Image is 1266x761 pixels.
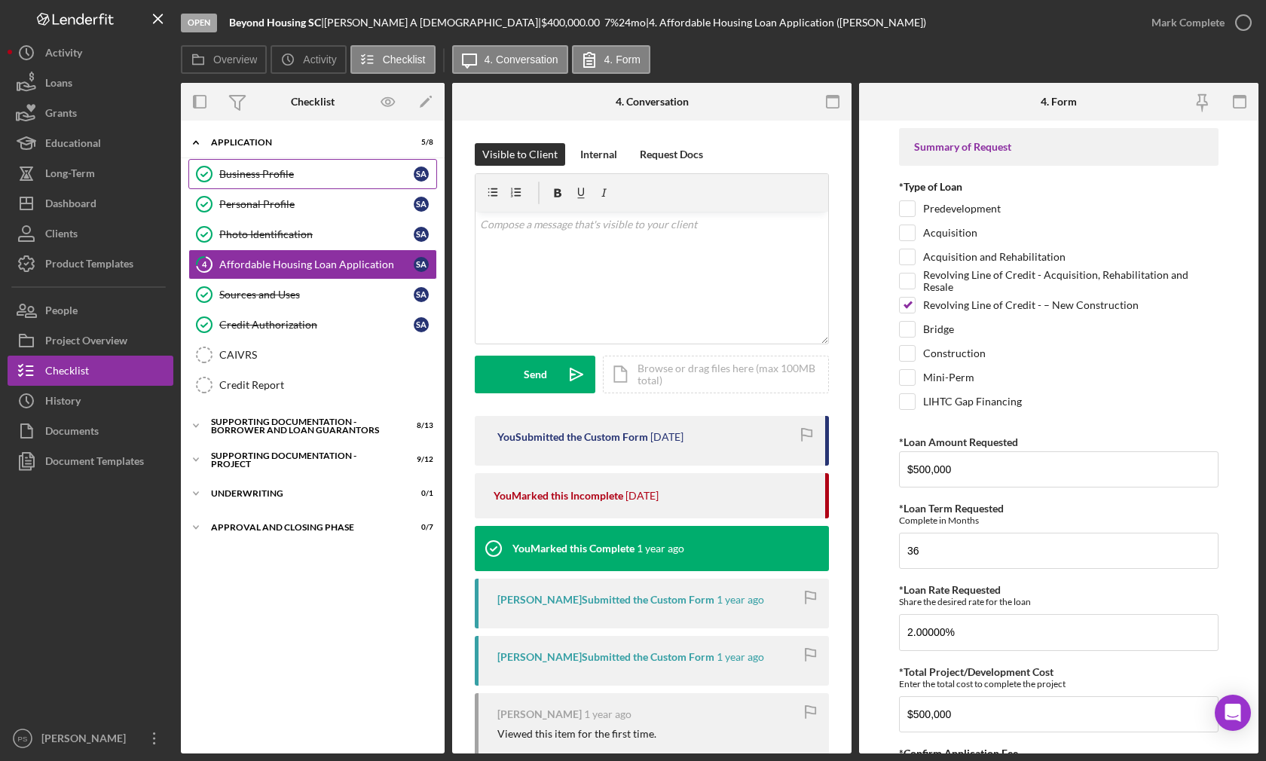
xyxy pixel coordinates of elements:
a: Business ProfileSA [188,159,437,189]
div: Complete in Months [899,515,1219,526]
button: Activity [8,38,173,68]
label: Revolving Line of Credit - – New Construction [923,298,1139,313]
div: | [229,17,324,29]
div: Project Overview [45,325,127,359]
button: Educational [8,128,173,158]
label: Acquisition and Rehabilitation [923,249,1066,264]
div: Share the desired rate for the loan [899,596,1219,607]
div: Sources and Uses [219,289,414,301]
button: Document Templates [8,446,173,476]
a: Clients [8,219,173,249]
div: Document Templates [45,446,144,480]
div: Visible to Client [482,143,558,166]
a: 4Affordable Housing Loan ApplicationSA [188,249,437,280]
div: S A [414,287,429,302]
div: You Submitted the Custom Form [497,431,648,443]
label: 4. Conversation [485,53,558,66]
button: Visible to Client [475,143,565,166]
div: Clients [45,219,78,252]
div: Mark Complete [1151,8,1225,38]
button: Overview [181,45,267,74]
div: Affordable Housing Loan Application [219,258,414,270]
div: Checklist [291,96,335,108]
button: Long-Term [8,158,173,188]
div: 4. Form [1041,96,1077,108]
div: Enter the total cost to complete the project [899,678,1219,689]
label: *Loan Amount Requested [899,436,1018,448]
div: S A [414,167,429,182]
div: Dashboard [45,188,96,222]
div: 4. Conversation [616,96,689,108]
button: Checklist [350,45,436,74]
div: Credit Authorization [219,319,414,331]
div: *Type of Loan [899,181,1219,193]
time: 2024-04-16 15:42 [717,594,764,606]
div: Application [211,138,396,147]
div: Documents [45,416,99,450]
button: Internal [573,143,625,166]
label: Construction [923,346,986,361]
div: 5 / 8 [406,138,433,147]
button: Checklist [8,356,173,386]
label: Overview [213,53,257,66]
button: Project Overview [8,325,173,356]
div: [PERSON_NAME] Submitted the Custom Form [497,594,714,606]
button: 4. Form [572,45,650,74]
a: Credit AuthorizationSA [188,310,437,340]
div: *Confirm Application Fee [899,747,1219,759]
button: People [8,295,173,325]
label: *Total Project/Development Cost [899,665,1053,678]
div: [PERSON_NAME] [497,708,582,720]
button: PS[PERSON_NAME] [8,723,173,753]
div: You Marked this Incomplete [494,490,623,502]
a: Loans [8,68,173,98]
div: Long-Term [45,158,95,192]
div: S A [414,317,429,332]
div: Grants [45,98,77,132]
div: 24 mo [619,17,646,29]
button: Documents [8,416,173,446]
label: 4. Form [604,53,641,66]
button: Request Docs [632,143,711,166]
button: Send [475,356,595,393]
div: 7 % [604,17,619,29]
div: Open Intercom Messenger [1215,695,1251,731]
label: *Loan Term Requested [899,502,1004,515]
a: Dashboard [8,188,173,219]
div: S A [414,197,429,212]
div: | 4. Affordable Housing Loan Application ([PERSON_NAME]) [646,17,926,29]
time: 2024-03-19 16:21 [717,651,764,663]
div: Loans [45,68,72,102]
div: Summary of Request [914,141,1203,153]
div: Open [181,14,217,32]
a: Photo IdentificationSA [188,219,437,249]
div: 8 / 13 [406,421,433,430]
div: $400,000.00 [541,17,604,29]
label: LIHTC Gap Financing [923,394,1022,409]
div: 0 / 7 [406,523,433,532]
div: You Marked this Complete [512,542,635,555]
button: Product Templates [8,249,173,279]
div: Educational [45,128,101,162]
div: CAIVRS [219,349,436,361]
div: S A [414,257,429,272]
div: 9 / 12 [406,455,433,464]
a: Credit Report [188,370,437,400]
label: Bridge [923,322,954,337]
a: CAIVRS [188,340,437,370]
button: Activity [271,45,346,74]
label: Mini-Perm [923,370,974,385]
time: 2025-07-03 19:31 [650,431,683,443]
div: Approval and Closing Phase [211,523,396,532]
div: [PERSON_NAME] Submitted the Custom Form [497,651,714,663]
div: Request Docs [640,143,703,166]
a: Sources and UsesSA [188,280,437,310]
div: Send [524,356,547,393]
